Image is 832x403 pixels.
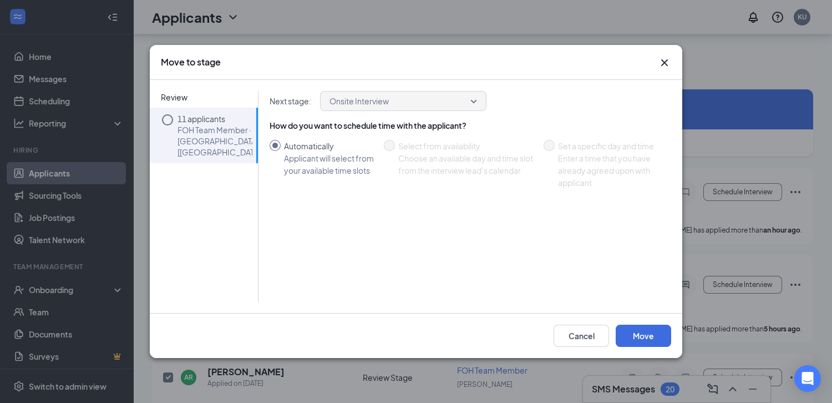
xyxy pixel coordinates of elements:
[658,56,671,69] button: Close
[398,152,535,177] div: Choose an available day and time slot from the interview lead’s calendar
[270,120,682,131] div: How do you want to schedule time with the applicant?
[658,56,671,69] svg: Cross
[616,325,671,347] button: Move
[558,152,673,189] div: Enter a time that you have already agreed upon with applicant
[284,140,375,152] div: Automatically
[270,95,311,107] p: Next stage :
[558,140,673,152] div: Set a specific day and time
[554,325,609,347] button: Cancel
[794,365,821,392] div: Open Intercom Messenger
[177,124,252,158] p: FOH Team Member · [GEOGRAPHIC_DATA] [[GEOGRAPHIC_DATA]]
[150,91,258,103] span: Review
[284,152,375,177] div: Applicant will select from your available time slots
[177,113,252,124] p: 11 applicants
[161,56,221,68] h3: Move to stage
[161,113,174,127] svg: Circle
[398,140,535,152] div: Select from availability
